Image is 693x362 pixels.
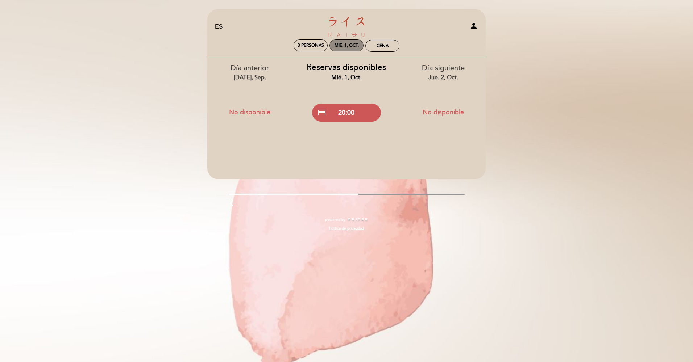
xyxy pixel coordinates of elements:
[215,103,284,121] button: No disponible
[304,73,390,82] div: mié. 1, oct.
[312,104,381,122] button: credit_card 20:00
[207,63,293,81] div: Día anterior
[400,63,486,81] div: Día siguiente
[377,43,389,49] div: Cena
[207,73,293,82] div: [DATE], sep.
[304,62,390,82] div: Reservas disponibles
[301,17,392,37] a: Raisu
[298,43,324,48] span: 3 personas
[400,73,486,82] div: jue. 2, oct.
[469,21,478,33] button: person
[409,103,478,121] button: No disponible
[325,217,368,222] a: powered by
[318,108,326,117] span: credit_card
[329,226,364,231] a: Política de privacidad
[469,21,478,30] i: person
[347,218,368,222] img: MEITRE
[325,217,345,222] span: powered by
[335,43,359,48] div: mié. 1, oct.
[228,199,237,207] i: arrow_backward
